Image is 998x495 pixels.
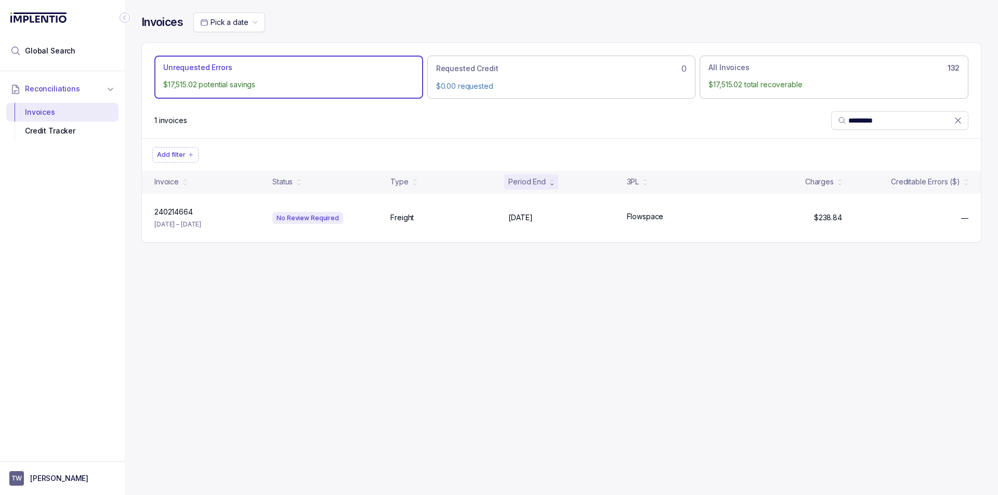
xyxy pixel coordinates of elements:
p: $238.84 [814,212,842,223]
div: Reconciliations [6,101,119,143]
div: Type [390,177,408,187]
p: 240214664 [154,207,193,217]
div: 3PL [627,177,639,187]
div: Collapse Icon [119,11,131,24]
p: [DATE] – [DATE] [154,219,201,230]
p: $17,515.02 potential savings [163,79,414,90]
p: [PERSON_NAME] [30,473,88,484]
ul: Filter Group [152,147,970,163]
p: $17,515.02 total recoverable [708,79,960,90]
h4: Invoices [141,15,183,30]
div: Remaining page entries [154,115,187,126]
div: Creditable Errors ($) [891,177,960,187]
button: Reconciliations [6,77,119,100]
button: User initials[PERSON_NAME] [9,471,115,486]
div: 0 [436,62,687,75]
search: Date Range Picker [200,17,248,28]
div: Period End [508,177,546,187]
p: Flowspace [627,211,664,222]
p: Add filter [157,150,186,160]
p: 1 invoices [154,115,187,126]
p: Requested Credit [436,63,498,74]
span: User initials [9,471,24,486]
div: Charges [805,177,834,187]
p: [DATE] [508,212,532,223]
h6: 132 [948,64,960,72]
p: All Invoices [708,62,749,73]
p: Freight [390,212,414,223]
button: Date Range Picker [193,12,265,32]
div: Credit Tracker [15,122,110,140]
ul: Action Tab Group [154,56,968,98]
span: Global Search [25,46,75,56]
div: Status [272,177,293,187]
div: Invoices [15,103,110,122]
span: Reconciliations [25,84,80,94]
p: Unrequested Errors [163,62,232,73]
span: Pick a date [211,18,248,26]
span: — [961,213,968,223]
button: Filter Chip Add filter [152,147,199,163]
p: $0.00 requested [436,81,687,91]
div: Invoice [154,177,179,187]
div: No Review Required [272,212,343,224]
